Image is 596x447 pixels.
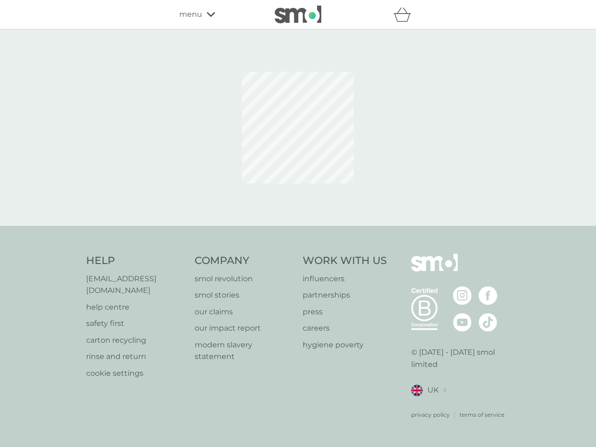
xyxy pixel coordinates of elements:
a: help centre [86,301,185,313]
p: © [DATE] - [DATE] smol limited [411,346,510,370]
a: partnerships [303,289,387,301]
img: visit the smol Youtube page [453,313,472,332]
img: visit the smol Tiktok page [479,313,497,332]
a: cookie settings [86,367,185,379]
img: smol [275,6,321,23]
h4: Company [195,254,294,268]
a: hygiene poverty [303,339,387,351]
a: modern slavery statement [195,339,294,363]
a: careers [303,322,387,334]
a: terms of service [460,410,504,419]
a: privacy policy [411,410,450,419]
a: smol stories [195,289,294,301]
img: select a new location [443,388,446,393]
div: basket [393,5,417,24]
a: influencers [303,273,387,285]
h4: Help [86,254,185,268]
h4: Work With Us [303,254,387,268]
a: [EMAIL_ADDRESS][DOMAIN_NAME] [86,273,185,297]
img: visit the smol Facebook page [479,286,497,305]
a: carton recycling [86,334,185,346]
a: our claims [195,306,294,318]
a: smol revolution [195,273,294,285]
a: press [303,306,387,318]
span: UK [427,384,439,396]
span: menu [179,8,202,20]
a: safety first [86,318,185,330]
img: smol [411,254,458,285]
img: UK flag [411,385,423,396]
a: our impact report [195,322,294,334]
img: visit the smol Instagram page [453,286,472,305]
a: rinse and return [86,351,185,363]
